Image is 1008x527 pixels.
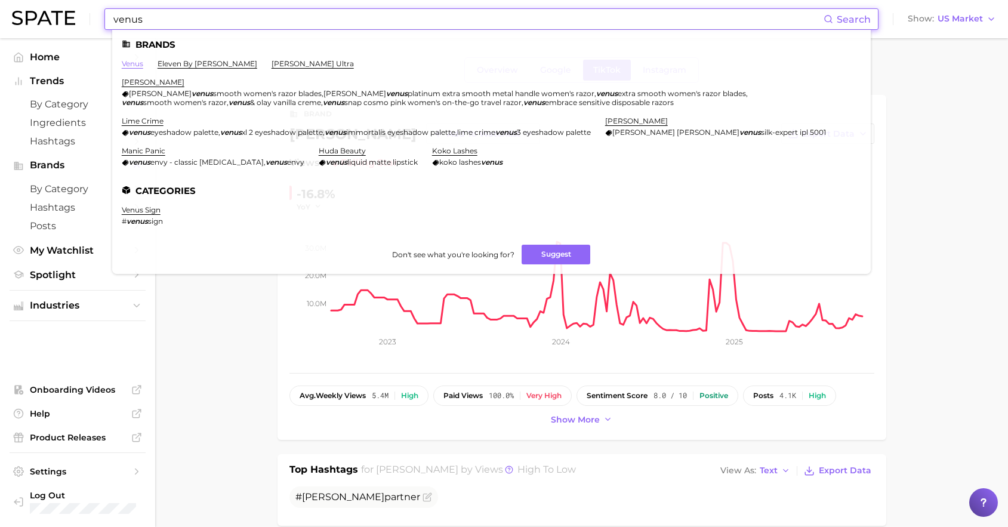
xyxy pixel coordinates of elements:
span: posts [753,392,773,400]
a: by Category [10,180,146,198]
tspan: 2024 [551,337,569,346]
button: avg.weekly views5.4mHigh [289,386,429,406]
a: My Watchlist [10,241,146,260]
span: [PERSON_NAME] [323,89,386,98]
a: Ingredients [10,113,146,132]
em: venus [326,158,347,167]
em: venus [495,128,517,137]
img: SPATE [12,11,75,25]
em: venus [323,98,344,107]
span: 8.0 / 10 [653,392,687,400]
em: venus [386,89,408,98]
span: Ingredients [30,117,125,128]
button: Flag as miscategorized or irrelevant [423,492,432,502]
span: xl 2 eyeshadow palette [242,128,323,137]
span: high to low [517,464,576,475]
span: Posts [30,220,125,232]
em: venus [192,89,213,98]
span: Text [760,467,778,474]
a: Settings [10,463,146,480]
em: venus [739,128,761,137]
span: 5.4m [372,392,389,400]
span: # [122,217,127,226]
a: koko lashes [432,146,477,155]
li: Categories [122,186,861,196]
span: & olay vanilla creme [250,98,321,107]
span: Show more [551,415,600,425]
span: 4.1k [779,392,796,400]
span: weekly views [300,392,366,400]
span: Onboarding Videos [30,384,125,395]
span: smooth women's razor blades [213,89,322,98]
span: liquid matte lipstick [347,158,418,167]
span: Settings [30,466,125,477]
span: Home [30,51,125,63]
span: [PERSON_NAME] [302,491,384,503]
em: venus [325,128,346,137]
div: , , , , , , [122,89,847,107]
span: extra smooth women's razor blades [618,89,746,98]
h1: Top Hashtags [289,463,358,479]
span: paid views [443,392,483,400]
span: [PERSON_NAME] [376,464,458,475]
span: US Market [938,16,983,22]
span: 100.0% [489,392,514,400]
span: Search [837,14,871,25]
span: platinum extra smooth metal handle women's razor [408,89,594,98]
button: sentiment score8.0 / 10Positive [577,386,738,406]
button: Export Data [801,463,874,479]
button: Industries [10,297,146,315]
tspan: 10.0m [307,299,326,308]
span: Don't see what you're looking for? [392,250,514,259]
span: 3 eyeshadow palette [517,128,591,137]
div: , [122,158,304,167]
div: Very high [526,392,562,400]
span: embrace sensitive disposable razors [545,98,674,107]
span: lime crime [457,128,495,137]
input: Search here for a brand, industry, or ingredient [112,9,824,29]
span: immortalis eyeshadow palette [346,128,455,137]
button: paid views100.0%Very high [433,386,572,406]
tspan: 2025 [725,337,742,346]
span: silk-expert ipl 5001 [761,128,826,137]
a: [PERSON_NAME] ultra [272,59,354,68]
a: Spotlight [10,266,146,284]
span: sentiment score [587,392,648,400]
li: Brands [122,39,861,50]
span: sign [148,217,163,226]
a: [PERSON_NAME] [122,78,184,87]
em: venus [229,98,250,107]
span: Product Releases [30,432,125,443]
button: posts4.1kHigh [743,386,836,406]
a: venus sign [122,205,161,214]
a: Help [10,405,146,423]
h2: for by Views [361,463,576,479]
em: venus [129,158,150,167]
span: Show [908,16,934,22]
span: smooth women's razor [143,98,227,107]
tspan: 2023 [379,337,396,346]
span: Hashtags [30,202,125,213]
a: by Category [10,95,146,113]
a: Hashtags [10,132,146,150]
em: venus [122,98,143,107]
span: eyeshadow palette [150,128,218,137]
a: Hashtags [10,198,146,217]
button: Brands [10,156,146,174]
a: Posts [10,217,146,235]
span: Brands [30,160,125,171]
em: venus [127,217,148,226]
span: Help [30,408,125,419]
em: venus [523,98,545,107]
span: Log Out [30,490,169,501]
em: venus [596,89,618,98]
span: # partner [295,491,420,503]
span: My Watchlist [30,245,125,256]
em: venus [266,158,287,167]
span: by Category [30,98,125,110]
a: Home [10,48,146,66]
span: koko lashes [439,158,481,167]
em: venus [220,128,242,137]
a: Onboarding Videos [10,381,146,399]
div: High [401,392,418,400]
